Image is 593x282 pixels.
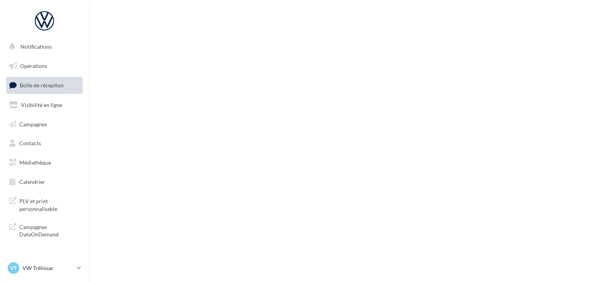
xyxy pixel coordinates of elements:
span: VT [10,264,17,272]
span: Campagnes [19,121,47,127]
a: Médiathèque [5,155,84,171]
a: Boîte de réception [5,77,84,93]
span: Médiathèque [19,159,51,166]
span: Campagnes DataOnDemand [19,222,80,238]
a: Campagnes DataOnDemand [5,219,84,241]
span: Notifications [20,43,52,50]
button: Notifications [5,39,81,55]
span: Contacts [19,140,41,146]
a: Opérations [5,58,84,74]
a: PLV et print personnalisable [5,193,84,216]
a: Contacts [5,135,84,151]
a: Calendrier [5,174,84,190]
span: Opérations [20,63,47,69]
a: Visibilité en ligne [5,97,84,113]
span: PLV et print personnalisable [19,196,80,212]
p: VW Trélissac [22,264,74,272]
span: Calendrier [19,178,45,185]
span: Visibilité en ligne [21,102,62,108]
a: VT VW Trélissac [6,261,83,275]
span: Boîte de réception [20,82,64,88]
a: Campagnes [5,116,84,133]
